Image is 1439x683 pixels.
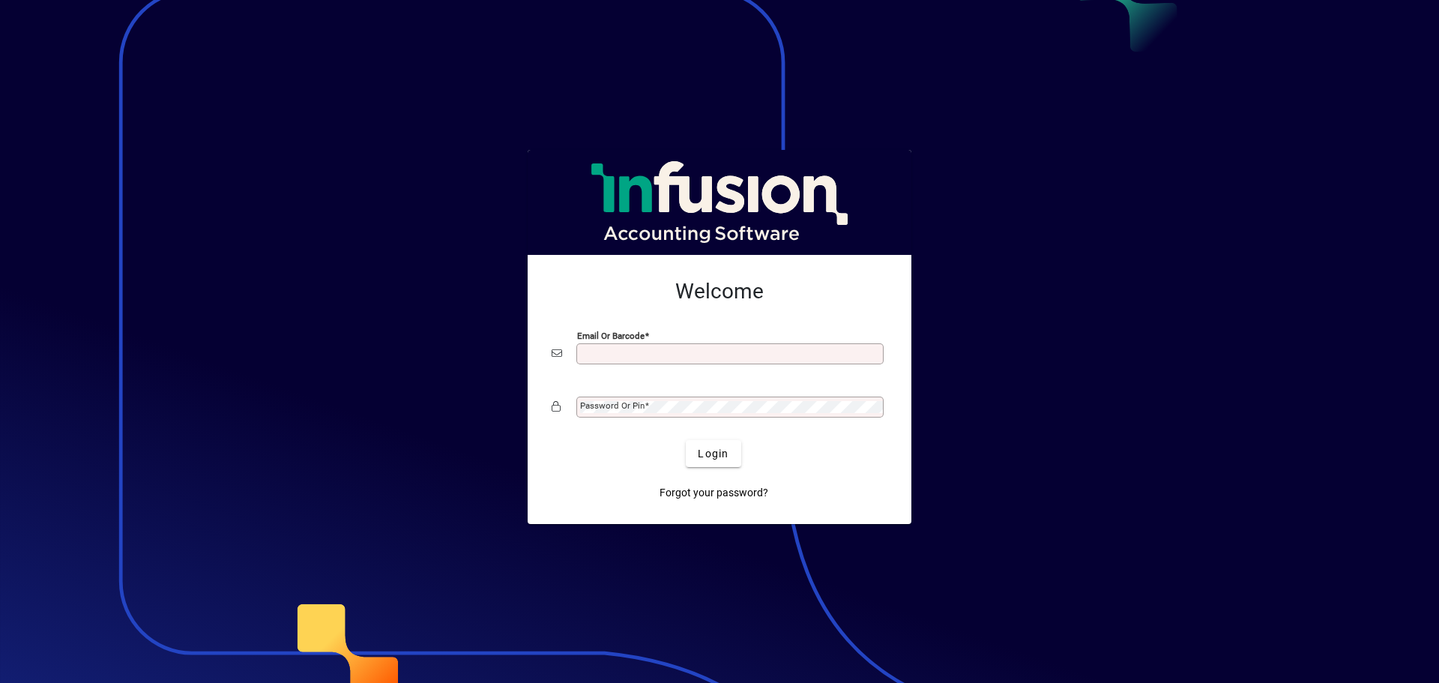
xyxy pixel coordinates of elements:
[654,479,774,506] a: Forgot your password?
[577,331,645,341] mat-label: Email or Barcode
[552,279,887,304] h2: Welcome
[580,400,645,411] mat-label: Password or Pin
[698,446,728,462] span: Login
[686,440,740,467] button: Login
[660,485,768,501] span: Forgot your password?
